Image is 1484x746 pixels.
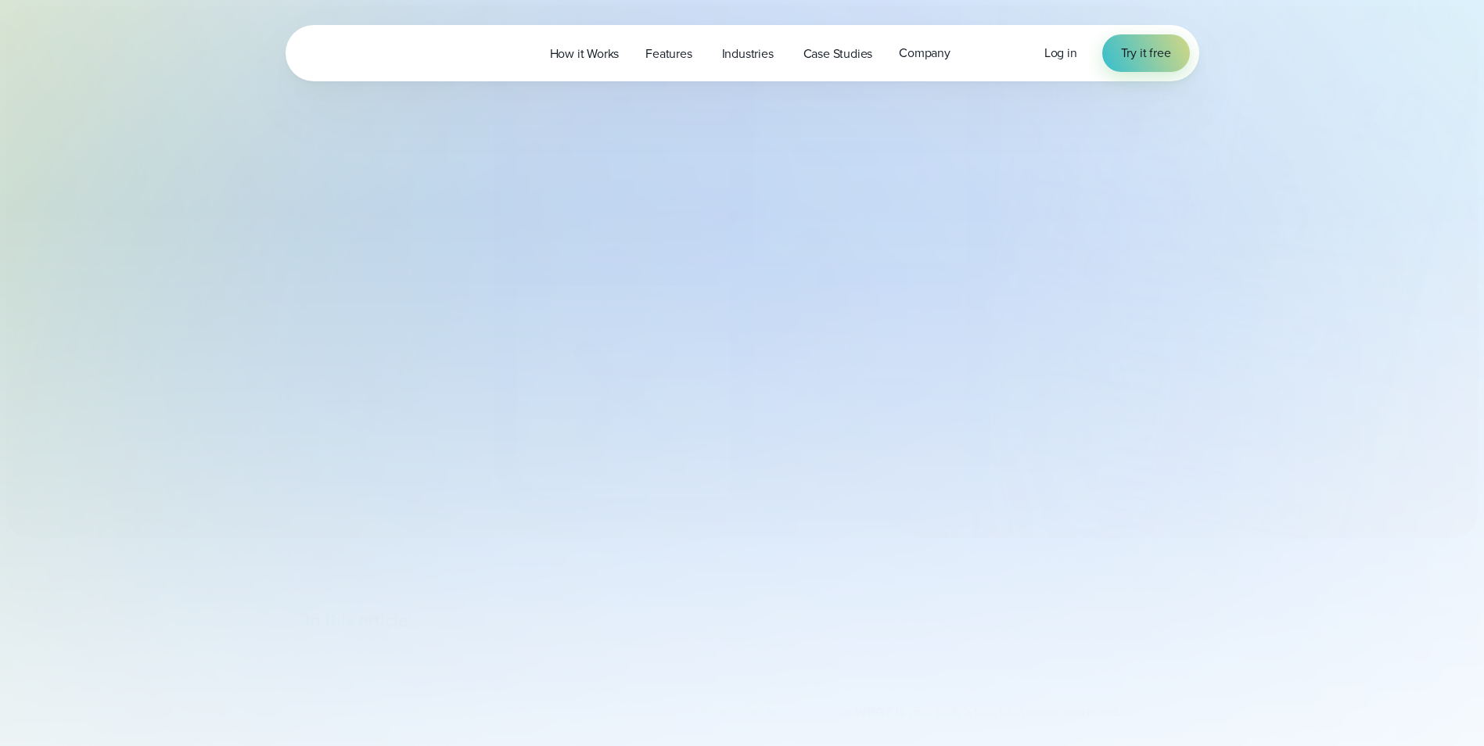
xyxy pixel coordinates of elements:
span: Company [899,44,950,63]
span: Try it free [1121,44,1171,63]
span: How it Works [550,45,620,63]
a: Case Studies [790,38,886,70]
span: Industries [722,45,774,63]
span: Log in [1044,44,1077,62]
a: Log in [1044,44,1077,63]
a: Try it free [1102,34,1190,72]
a: How it Works [537,38,633,70]
span: Case Studies [803,45,873,63]
span: Features [645,45,692,63]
